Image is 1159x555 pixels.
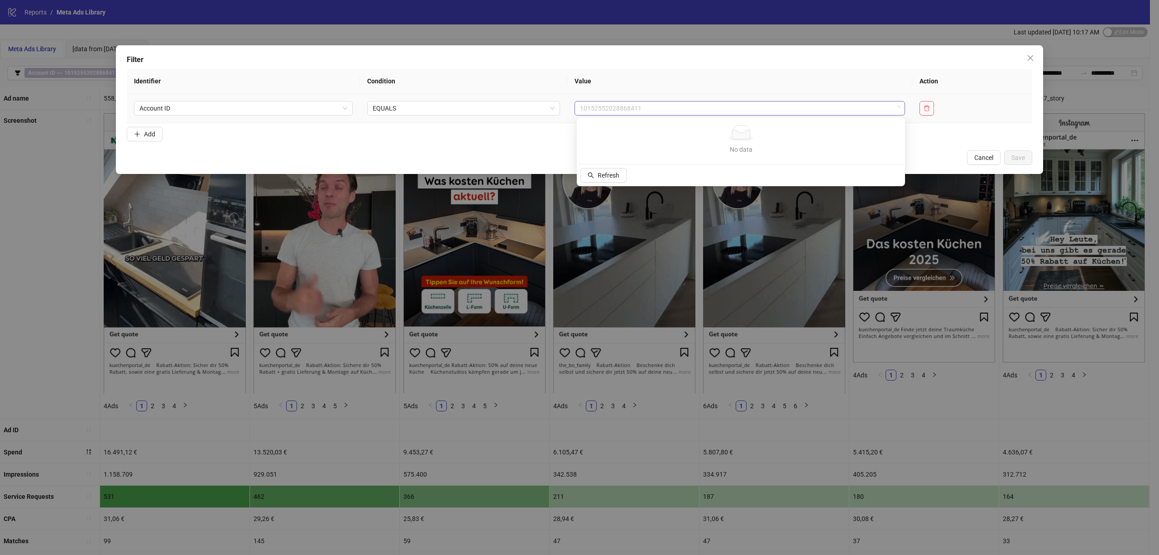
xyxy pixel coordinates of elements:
[924,105,930,111] span: delete
[580,168,627,183] button: Refresh
[144,130,155,138] span: Add
[1023,51,1038,65] button: Close
[127,69,360,94] th: Identifier
[588,172,594,179] span: search
[967,150,1001,165] button: Cancel
[912,69,1032,94] th: Action
[580,101,900,115] span: 10152552028868411
[598,172,619,179] span: Refresh
[134,131,140,137] span: plus
[1004,150,1032,165] button: Save
[567,69,912,94] th: Value
[139,101,347,115] span: Account ID
[127,54,1032,65] div: Filter
[895,106,900,111] span: loading
[974,154,993,161] span: Cancel
[360,69,567,94] th: Condition
[373,101,554,115] span: EQUALS
[127,127,163,141] button: Add
[588,145,894,154] div: No data
[1027,54,1034,62] span: close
